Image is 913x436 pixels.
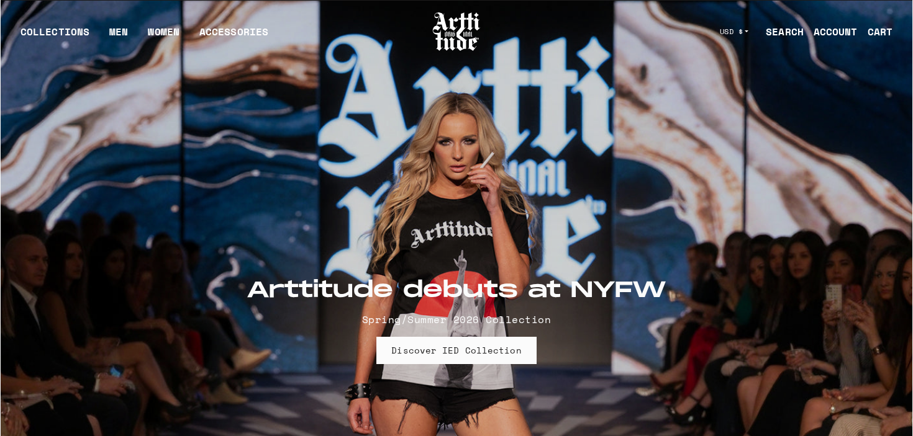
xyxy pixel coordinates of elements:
[199,24,268,49] div: ACCESSORIES
[756,19,804,44] a: SEARCH
[868,24,893,39] div: CART
[804,19,858,44] a: ACCOUNT
[109,24,128,49] a: MEN
[376,337,536,364] a: Discover IED Collection
[720,27,743,37] span: USD $
[858,19,893,44] a: Open cart
[712,18,756,45] button: USD $
[432,11,481,53] img: Arttitude
[148,24,179,49] a: WOMEN
[247,277,666,305] h2: Arttitude debuts at NYFW
[20,24,89,49] div: COLLECTIONS
[11,24,278,49] ul: Main navigation
[247,312,666,327] p: Spring/Summer 2026 Collection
